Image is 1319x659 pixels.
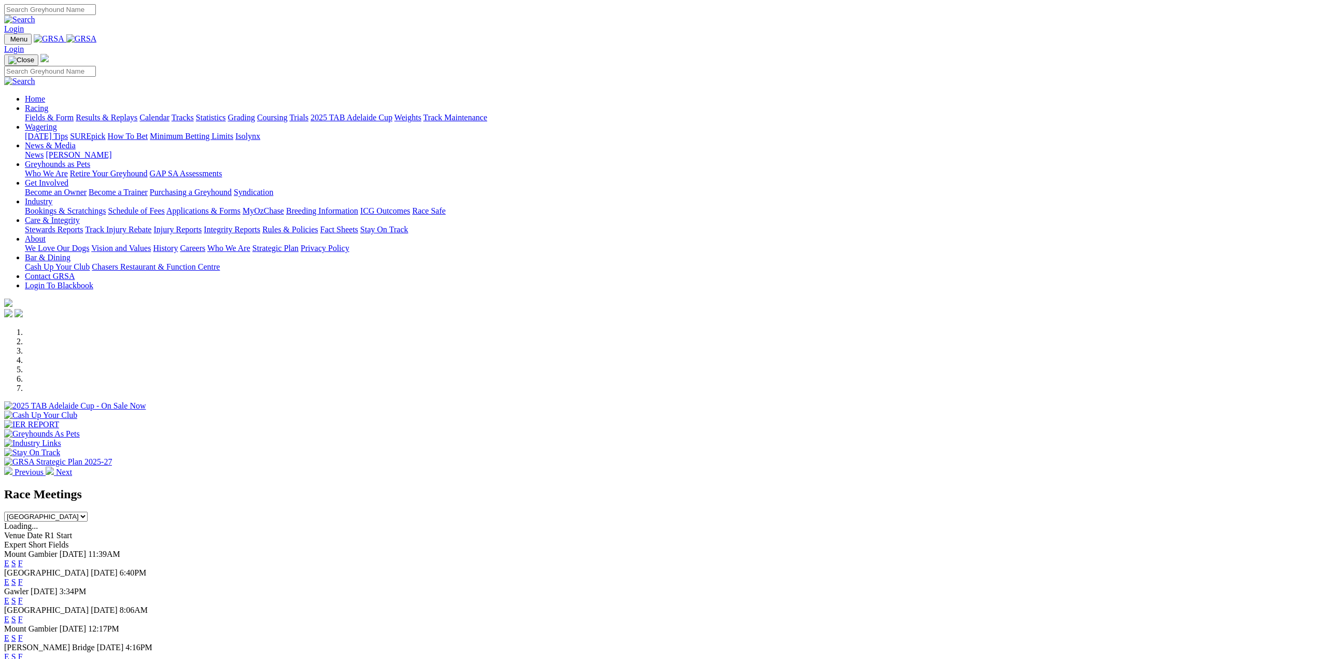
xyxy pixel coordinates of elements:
[70,132,105,141] a: SUREpick
[4,45,24,53] a: Login
[18,596,23,605] a: F
[4,615,9,624] a: E
[4,24,24,33] a: Login
[91,606,118,614] span: [DATE]
[25,178,68,187] a: Get Involved
[46,467,54,475] img: chevron-right-pager-white.svg
[4,4,96,15] input: Search
[120,606,148,614] span: 8:06AM
[180,244,205,253] a: Careers
[4,467,12,475] img: chevron-left-pager-white.svg
[153,225,202,234] a: Injury Reports
[4,54,38,66] button: Toggle navigation
[4,411,77,420] img: Cash Up Your Club
[25,104,48,113] a: Racing
[91,244,151,253] a: Vision and Values
[25,244,1315,253] div: About
[4,587,29,596] span: Gawler
[18,559,23,568] a: F
[25,160,90,169] a: Greyhounds as Pets
[56,468,72,476] span: Next
[4,606,89,614] span: [GEOGRAPHIC_DATA]
[25,169,68,178] a: Who We Are
[125,643,152,652] span: 4:16PM
[196,113,226,122] a: Statistics
[262,225,318,234] a: Rules & Policies
[150,132,233,141] a: Minimum Betting Limits
[108,206,164,215] a: Schedule of Fees
[252,244,299,253] a: Strategic Plan
[25,188,87,197] a: Become an Owner
[25,132,68,141] a: [DATE] Tips
[172,113,194,122] a: Tracks
[25,225,1315,234] div: Care & Integrity
[204,225,260,234] a: Integrity Reports
[92,262,220,271] a: Chasers Restaurant & Function Centre
[4,568,89,577] span: [GEOGRAPHIC_DATA]
[25,113,1315,122] div: Racing
[11,596,16,605] a: S
[60,587,87,596] span: 3:34PM
[25,272,75,281] a: Contact GRSA
[257,113,288,122] a: Coursing
[234,188,273,197] a: Syndication
[15,309,23,317] img: twitter.svg
[25,150,1315,160] div: News & Media
[25,206,106,215] a: Bookings & Scratchings
[4,77,35,86] img: Search
[25,262,1315,272] div: Bar & Dining
[25,169,1315,178] div: Greyhounds as Pets
[150,169,222,178] a: GAP SA Assessments
[45,531,72,540] span: R1 Start
[25,197,52,206] a: Industry
[46,150,111,159] a: [PERSON_NAME]
[4,522,38,530] span: Loading...
[89,188,148,197] a: Become a Trainer
[4,578,9,586] a: E
[8,56,34,64] img: Close
[25,132,1315,141] div: Wagering
[88,550,120,558] span: 11:39AM
[25,122,57,131] a: Wagering
[166,206,240,215] a: Applications & Forms
[4,624,58,633] span: Mount Gambier
[25,262,90,271] a: Cash Up Your Club
[4,309,12,317] img: facebook.svg
[25,216,80,225] a: Care & Integrity
[4,429,80,439] img: Greyhounds As Pets
[91,568,118,577] span: [DATE]
[286,206,358,215] a: Breeding Information
[394,113,421,122] a: Weights
[11,615,16,624] a: S
[25,206,1315,216] div: Industry
[4,420,59,429] img: IER REPORT
[25,281,93,290] a: Login To Blackbook
[60,550,87,558] span: [DATE]
[139,113,169,122] a: Calendar
[15,468,44,476] span: Previous
[120,568,147,577] span: 6:40PM
[423,113,487,122] a: Track Maintenance
[4,15,35,24] img: Search
[11,634,16,642] a: S
[412,206,445,215] a: Race Safe
[228,113,255,122] a: Grading
[289,113,308,122] a: Trials
[4,559,9,568] a: E
[207,244,250,253] a: Who We Are
[11,559,16,568] a: S
[85,225,151,234] a: Track Injury Rebate
[4,66,96,77] input: Search
[70,169,148,178] a: Retire Your Greyhound
[46,468,72,476] a: Next
[4,487,1315,501] h2: Race Meetings
[360,206,410,215] a: ICG Outcomes
[235,132,260,141] a: Isolynx
[4,634,9,642] a: E
[4,448,60,457] img: Stay On Track
[88,624,119,633] span: 12:17PM
[4,643,95,652] span: [PERSON_NAME] Bridge
[25,150,44,159] a: News
[25,94,45,103] a: Home
[29,540,47,549] span: Short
